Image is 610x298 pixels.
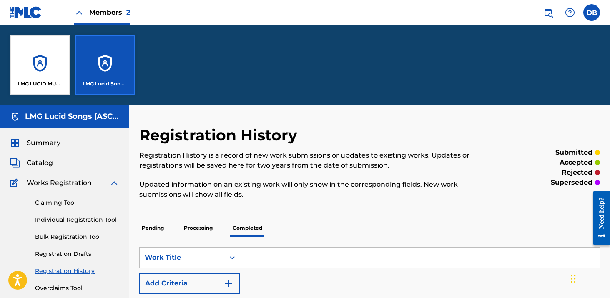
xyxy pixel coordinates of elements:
p: Updated information on an existing work will only show in the corresponding fields. New work subm... [139,180,494,200]
span: Members [89,8,130,17]
span: 2 [126,8,130,16]
a: Individual Registration Tool [35,215,119,224]
a: Public Search [540,4,557,21]
button: Add Criteria [139,273,240,294]
img: Accounts [10,112,20,122]
img: Catalog [10,158,20,168]
img: Summary [10,138,20,148]
a: CatalogCatalog [10,158,53,168]
a: Registration History [35,267,119,275]
p: superseded [551,178,592,188]
img: 9d2ae6d4665cec9f34b9.svg [223,278,233,288]
p: Pending [139,219,166,237]
p: Registration History is a record of new work submissions or updates to existing works. Updates or... [139,150,494,170]
img: Close [74,8,84,18]
img: help [565,8,575,18]
img: Works Registration [10,178,21,188]
span: Works Registration [27,178,92,188]
iframe: Resource Center [587,185,610,252]
img: search [543,8,553,18]
a: AccountsLMG LUCID MUSIC [10,35,70,95]
a: Overclaims Tool [35,284,119,293]
p: LMG Lucid Songs (ASCAP) [83,80,128,88]
div: Drag [571,266,576,291]
img: MLC Logo [10,6,42,18]
h2: Registration History [139,126,301,145]
h5: LMG Lucid Songs (ASCAP) [25,112,119,121]
p: Completed [230,219,265,237]
a: AccountsLMG Lucid Songs (ASCAP) [75,35,135,95]
span: Catalog [27,158,53,168]
p: rejected [562,168,592,178]
a: Bulk Registration Tool [35,233,119,241]
span: Summary [27,138,60,148]
div: Work Title [145,253,220,263]
p: submitted [555,148,592,158]
a: Registration Drafts [35,250,119,258]
a: SummarySummary [10,138,60,148]
img: expand [109,178,119,188]
div: User Menu [583,4,600,21]
a: Claiming Tool [35,198,119,207]
p: LMG LUCID MUSIC [18,80,63,88]
div: Help [562,4,578,21]
p: accepted [560,158,592,168]
p: Processing [181,219,215,237]
iframe: Chat Widget [568,258,610,298]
